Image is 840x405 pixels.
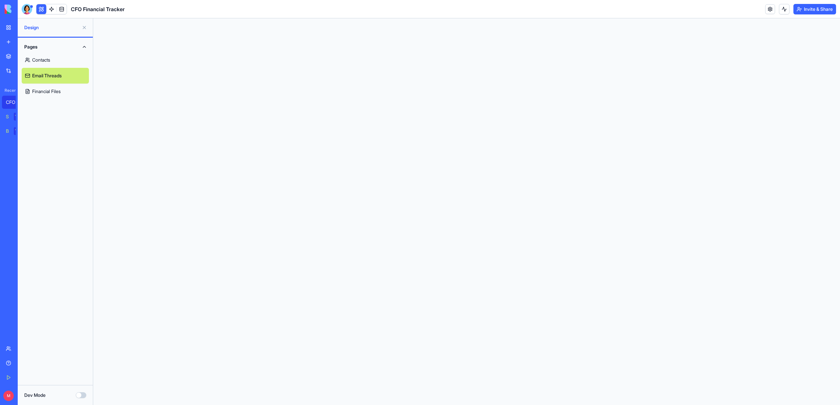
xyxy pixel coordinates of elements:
[3,391,14,401] span: M
[5,5,45,14] img: logo
[14,127,24,135] div: TRY
[6,99,24,106] div: CFO Financial Tracker
[6,113,9,120] div: Social Media Content Generator
[22,52,89,68] a: Contacts
[2,125,28,138] a: Blog Generation ProTRY
[6,128,9,134] div: Blog Generation Pro
[24,392,46,398] label: Dev Mode
[793,4,836,14] button: Invite & Share
[2,88,16,93] span: Recent
[71,5,125,13] span: CFO Financial Tracker
[24,24,79,31] span: Design
[22,84,89,99] a: Financial Files
[22,42,89,52] button: Pages
[2,110,28,123] a: Social Media Content GeneratorTRY
[22,68,89,84] a: Email Threads
[2,96,28,109] a: CFO Financial Tracker
[14,113,24,121] div: TRY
